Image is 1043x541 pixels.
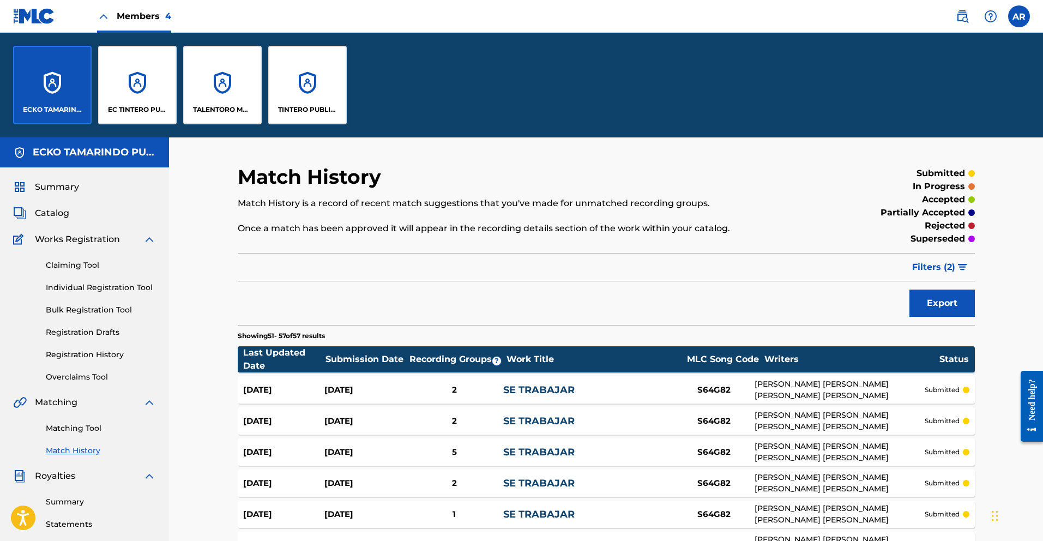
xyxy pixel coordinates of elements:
[925,447,960,457] p: submitted
[238,197,805,210] p: Match History is a record of recent match suggestions that you've made for unmatched recording gr...
[939,353,969,366] div: Status
[492,357,501,365] span: ?
[992,500,998,532] div: Drag
[909,290,975,317] button: Export
[143,233,156,246] img: expand
[324,446,406,459] div: [DATE]
[917,167,965,180] p: submitted
[46,349,156,360] a: Registration History
[980,5,1002,27] div: Help
[764,353,939,366] div: Writers
[238,222,805,235] p: Once a match has been approved it will appear in the recording details section of the work within...
[406,508,503,521] div: 1
[243,446,324,459] div: [DATE]
[117,10,171,22] span: Members
[13,233,27,246] img: Works Registration
[33,146,156,159] h5: ECKO TAMARINDO PUBLISHING
[682,353,764,366] div: MLC Song Code
[503,477,575,489] a: SE TRABAJAR
[925,478,960,488] p: submitted
[23,105,82,115] p: ECKO TAMARINDO PUBLISHING
[165,11,171,21] span: 4
[881,206,965,219] p: partially accepted
[925,416,960,426] p: submitted
[243,384,324,396] div: [DATE]
[406,477,503,490] div: 2
[46,327,156,338] a: Registration Drafts
[183,46,262,124] a: AccountsTALENTORO MUSIC PUBLISHING
[406,446,503,459] div: 5
[984,10,997,23] img: help
[46,304,156,316] a: Bulk Registration Tool
[13,181,79,194] a: SummarySummary
[13,207,69,220] a: CatalogCatalog
[46,371,156,383] a: Overclaims Tool
[278,105,337,115] p: TINTERO PUBLISHING
[13,146,26,159] img: Accounts
[13,207,26,220] img: Catalog
[243,346,325,372] div: Last Updated Date
[406,384,503,396] div: 2
[1012,362,1043,450] iframe: Resource Center
[46,445,156,456] a: Match History
[956,10,969,23] img: search
[46,496,156,508] a: Summary
[503,446,575,458] a: SE TRABAJAR
[503,384,575,396] a: SE TRABAJAR
[268,46,347,124] a: AccountsTINTERO PUBLISHING
[35,207,69,220] span: Catalog
[13,46,92,124] a: AccountsECKO TAMARINDO PUBLISHING
[35,470,75,483] span: Royalties
[503,415,575,427] a: SE TRABAJAR
[912,261,955,274] span: Filters ( 2 )
[13,181,26,194] img: Summary
[35,396,77,409] span: Matching
[193,105,252,115] p: TALENTORO MUSIC PUBLISHING
[925,219,965,232] p: rejected
[46,519,156,530] a: Statements
[238,331,325,341] p: Showing 51 - 57 of 57 results
[755,441,924,464] div: [PERSON_NAME] [PERSON_NAME] [PERSON_NAME] [PERSON_NAME]
[925,385,960,395] p: submitted
[35,233,120,246] span: Works Registration
[911,232,965,245] p: superseded
[673,477,755,490] div: S64G82
[988,489,1043,541] iframe: Chat Widget
[503,508,575,520] a: SE TRABAJAR
[46,260,156,271] a: Claiming Tool
[97,10,110,23] img: Close
[243,508,324,521] div: [DATE]
[325,353,407,366] div: Submission Date
[755,472,924,495] div: [PERSON_NAME] [PERSON_NAME] [PERSON_NAME] [PERSON_NAME]
[98,46,177,124] a: AccountsEC TINTERO PUBLISHING
[324,415,406,428] div: [DATE]
[958,264,967,270] img: filter
[324,384,406,396] div: [DATE]
[1008,5,1030,27] div: User Menu
[108,105,167,115] p: EC TINTERO PUBLISHING
[406,415,503,428] div: 2
[673,415,755,428] div: S64G82
[143,396,156,409] img: expand
[238,165,387,189] h2: Match History
[673,384,755,396] div: S64G82
[673,508,755,521] div: S64G82
[324,508,406,521] div: [DATE]
[925,509,960,519] p: submitted
[951,5,973,27] a: Public Search
[408,353,506,366] div: Recording Groups
[35,181,79,194] span: Summary
[13,396,27,409] img: Matching
[46,282,156,293] a: Individual Registration Tool
[913,180,965,193] p: in progress
[755,503,924,526] div: [PERSON_NAME] [PERSON_NAME] [PERSON_NAME] [PERSON_NAME]
[755,378,924,401] div: [PERSON_NAME] [PERSON_NAME] [PERSON_NAME] [PERSON_NAME]
[922,193,965,206] p: accepted
[673,446,755,459] div: S64G82
[906,254,975,281] button: Filters (2)
[143,470,156,483] img: expand
[243,415,324,428] div: [DATE]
